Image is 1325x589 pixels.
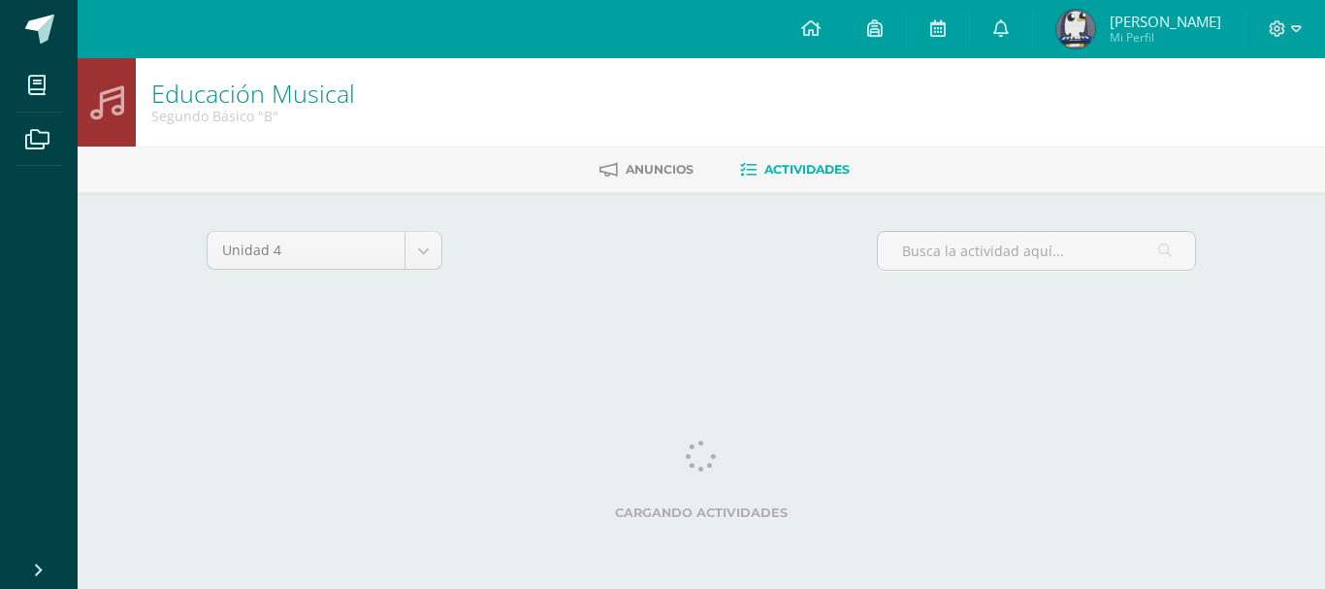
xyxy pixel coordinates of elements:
a: Unidad 4 [208,232,441,269]
label: Cargando actividades [207,506,1196,520]
span: Anuncios [626,162,694,177]
span: [PERSON_NAME] [1110,12,1221,31]
h1: Educación Musical [151,80,355,107]
img: 4f25c287ea62b23c3801fb3e955ce773.png [1056,10,1095,49]
a: Actividades [740,154,850,185]
a: Educación Musical [151,77,355,110]
span: Unidad 4 [222,232,390,269]
input: Busca la actividad aquí... [878,232,1195,270]
span: Mi Perfil [1110,29,1221,46]
div: Segundo Básico 'B' [151,107,355,125]
span: Actividades [764,162,850,177]
a: Anuncios [599,154,694,185]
